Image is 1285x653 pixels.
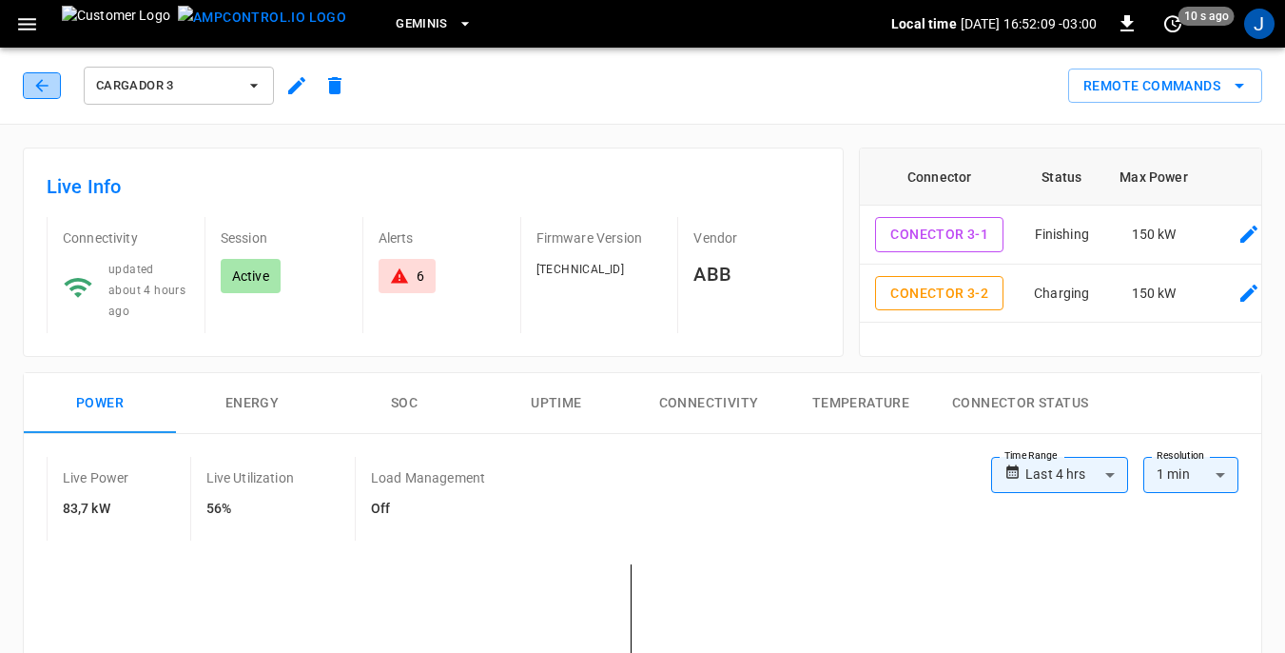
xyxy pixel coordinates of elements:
p: Live Power [63,468,129,487]
button: Remote Commands [1068,69,1262,104]
h6: 83,7 kW [63,499,129,520]
th: Connector [860,148,1019,206]
button: Connectivity [633,373,785,434]
td: Charging [1019,265,1104,324]
div: 1 min [1143,457,1238,493]
button: set refresh interval [1158,9,1188,39]
p: Active [232,267,269,286]
button: Geminis [388,6,480,43]
h6: Off [371,499,485,520]
button: Connector Status [937,373,1103,434]
p: Local time [891,14,957,33]
p: Firmware Version [536,228,663,247]
span: updated about 4 hours ago [108,263,185,318]
button: Power [24,373,176,434]
p: Vendor [693,228,820,247]
div: Last 4 hrs [1025,457,1128,493]
th: Max Power [1104,148,1202,206]
button: Conector 3-1 [875,217,1003,252]
span: Cargador 3 [96,75,237,97]
h6: ABB [693,259,820,289]
p: [DATE] 16:52:09 -03:00 [961,14,1097,33]
button: Cargador 3 [84,67,274,105]
img: ampcontrol.io logo [178,6,346,30]
img: Customer Logo [62,6,170,42]
div: 6 [417,267,424,286]
th: Status [1019,148,1104,206]
td: 150 kW [1104,206,1202,265]
h6: Live Info [47,171,820,202]
td: 150 kW [1104,265,1202,324]
button: SOC [328,373,480,434]
td: Finishing [1019,206,1104,265]
span: [TECHNICAL_ID] [536,263,625,276]
p: Connectivity [63,228,189,247]
button: Temperature [785,373,937,434]
h6: 56% [206,499,294,520]
div: profile-icon [1244,9,1275,39]
p: Alerts [379,228,505,247]
span: 10 s ago [1178,7,1235,26]
button: Conector 3-2 [875,276,1003,311]
button: Uptime [480,373,633,434]
label: Time Range [1004,448,1058,464]
p: Load Management [371,468,485,487]
p: Session [221,228,347,247]
button: Energy [176,373,328,434]
span: Geminis [396,13,448,35]
td: Available [1019,323,1104,382]
td: 150 kW [1104,323,1202,382]
div: remote commands options [1068,69,1262,104]
p: Live Utilization [206,468,294,487]
label: Resolution [1157,448,1204,464]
